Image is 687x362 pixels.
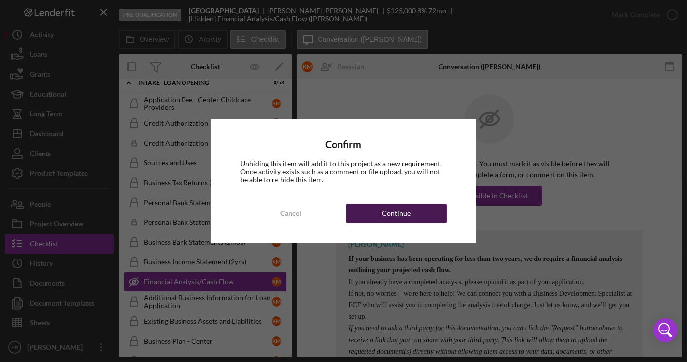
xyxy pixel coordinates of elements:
[240,139,447,150] h4: Confirm
[653,318,677,342] div: Open Intercom Messenger
[240,160,447,184] div: Unhiding this item will add it to this project as a new requirement. Once activity exists such as...
[280,204,301,223] div: Cancel
[382,204,411,223] div: Continue
[346,204,447,223] button: Continue
[240,204,341,223] button: Cancel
